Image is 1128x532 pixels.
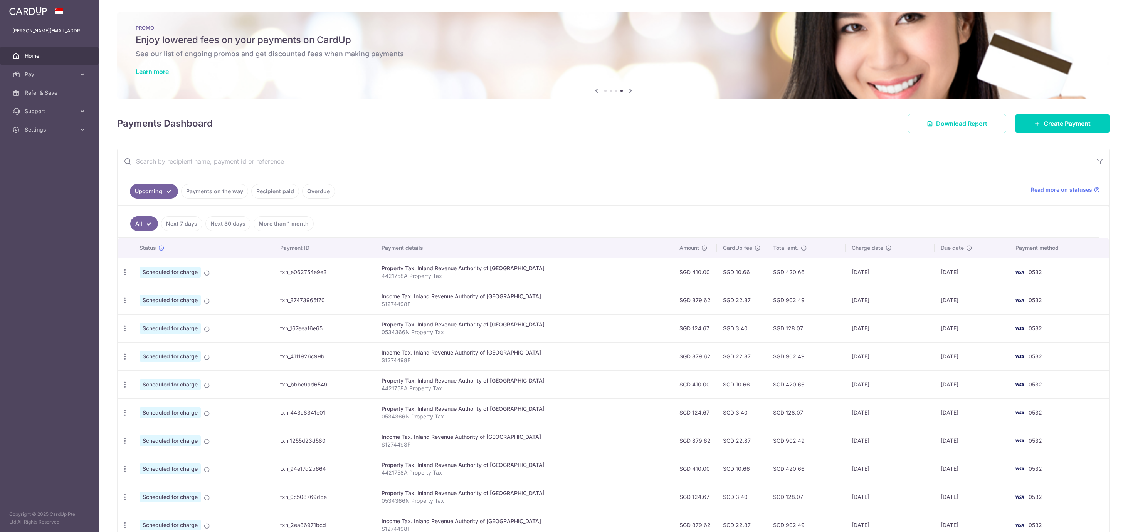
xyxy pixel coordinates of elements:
[846,258,935,286] td: [DATE]
[723,244,752,252] span: CardUp fee
[1079,509,1120,528] iframe: Opens a widget where you can find more information
[717,483,767,511] td: SGD 3.40
[274,398,375,427] td: txn_443a8341e01
[679,244,699,252] span: Amount
[717,398,767,427] td: SGD 3.40
[382,264,667,272] div: Property Tax. Inland Revenue Authority of [GEOGRAPHIC_DATA]
[274,314,375,342] td: txn_167eeaf6e65
[382,356,667,364] p: S1274498F
[382,321,667,328] div: Property Tax. Inland Revenue Authority of [GEOGRAPHIC_DATA]
[181,184,248,199] a: Payments on the way
[254,216,314,231] a: More than 1 month
[935,286,1009,314] td: [DATE]
[1012,324,1027,333] img: Bank Card
[773,244,799,252] span: Total amt.
[205,216,250,231] a: Next 30 days
[1012,520,1027,530] img: Bank Card
[1012,268,1027,277] img: Bank Card
[382,293,667,300] div: Income Tax. Inland Revenue Authority of [GEOGRAPHIC_DATA]
[717,258,767,286] td: SGD 10.66
[767,427,846,455] td: SGD 902.49
[140,407,201,418] span: Scheduled for charge
[852,244,883,252] span: Charge date
[140,520,201,530] span: Scheduled for charge
[382,377,667,385] div: Property Tax. Inland Revenue Authority of [GEOGRAPHIC_DATA]
[717,455,767,483] td: SGD 10.66
[673,483,717,511] td: SGD 124.67
[941,244,964,252] span: Due date
[117,12,1110,99] img: Latest Promos banner
[130,184,178,199] a: Upcoming
[382,272,667,280] p: 4421758A Property Tax
[382,433,667,441] div: Income Tax. Inland Revenue Authority of [GEOGRAPHIC_DATA]
[767,286,846,314] td: SGD 902.49
[1012,380,1027,389] img: Bank Card
[25,107,76,115] span: Support
[1031,186,1100,194] a: Read more on statuses
[161,216,202,231] a: Next 7 days
[302,184,335,199] a: Overdue
[1031,186,1092,194] span: Read more on statuses
[274,238,375,258] th: Payment ID
[1029,269,1042,275] span: 0532
[140,463,201,474] span: Scheduled for charge
[846,314,935,342] td: [DATE]
[935,258,1009,286] td: [DATE]
[1029,437,1042,444] span: 0532
[846,398,935,427] td: [DATE]
[274,258,375,286] td: txn_e062754e9e3
[140,244,156,252] span: Status
[673,427,717,455] td: SGD 879.62
[25,70,76,78] span: Pay
[1012,408,1027,417] img: Bank Card
[1015,114,1110,133] a: Create Payment
[846,455,935,483] td: [DATE]
[717,286,767,314] td: SGD 22.87
[1029,297,1042,303] span: 0532
[1012,352,1027,361] img: Bank Card
[767,483,846,511] td: SGD 128.07
[140,379,201,390] span: Scheduled for charge
[136,68,169,75] a: Learn more
[935,342,1009,370] td: [DATE]
[140,323,201,334] span: Scheduled for charge
[1029,465,1042,472] span: 0532
[846,483,935,511] td: [DATE]
[1029,381,1042,388] span: 0532
[382,385,667,392] p: 4421758A Property Tax
[673,370,717,398] td: SGD 410.00
[274,370,375,398] td: txn_bbbc9ad6549
[1029,325,1042,331] span: 0532
[25,126,76,134] span: Settings
[673,342,717,370] td: SGD 879.62
[1029,522,1042,528] span: 0532
[717,314,767,342] td: SGD 3.40
[382,300,667,308] p: S1274498F
[382,517,667,525] div: Income Tax. Inland Revenue Authority of [GEOGRAPHIC_DATA]
[935,455,1009,483] td: [DATE]
[767,398,846,427] td: SGD 128.07
[382,413,667,420] p: 0534366N Property Tax
[140,492,201,502] span: Scheduled for charge
[717,342,767,370] td: SGD 22.87
[846,342,935,370] td: [DATE]
[382,489,667,497] div: Property Tax. Inland Revenue Authority of [GEOGRAPHIC_DATA]
[767,314,846,342] td: SGD 128.07
[846,427,935,455] td: [DATE]
[935,427,1009,455] td: [DATE]
[717,427,767,455] td: SGD 22.87
[1029,494,1042,500] span: 0532
[1012,436,1027,445] img: Bank Card
[382,405,667,413] div: Property Tax. Inland Revenue Authority of [GEOGRAPHIC_DATA]
[935,483,1009,511] td: [DATE]
[846,370,935,398] td: [DATE]
[1009,238,1109,258] th: Payment method
[9,6,47,15] img: CardUp
[1044,119,1091,128] span: Create Payment
[12,27,86,35] p: [PERSON_NAME][EMAIL_ADDRESS][DOMAIN_NAME]
[136,34,1091,46] h5: Enjoy lowered fees on your payments on CardUp
[673,455,717,483] td: SGD 410.00
[935,314,1009,342] td: [DATE]
[935,370,1009,398] td: [DATE]
[382,461,667,469] div: Property Tax. Inland Revenue Authority of [GEOGRAPHIC_DATA]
